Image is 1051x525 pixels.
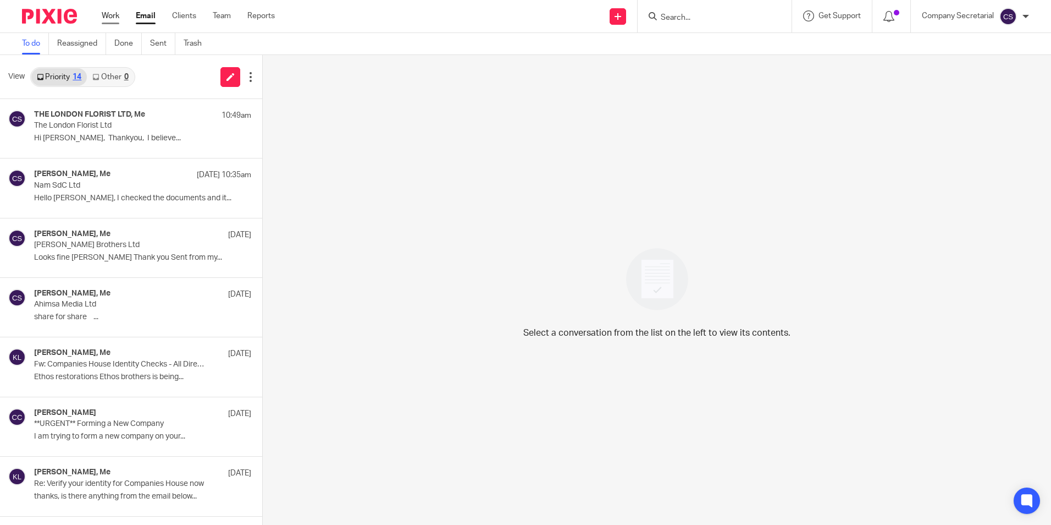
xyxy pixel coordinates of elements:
span: Get Support [818,12,861,20]
p: Ethos restorations Ethos brothers is being... [34,373,251,382]
h4: [PERSON_NAME] [34,408,96,418]
p: [DATE] [228,229,251,240]
img: svg%3E [8,229,26,247]
span: View [8,71,25,83]
h4: THE LONDON FLORIST LTD, Me [34,110,145,119]
a: Trash [184,33,210,54]
p: Fw: Companies House Identity Checks - All Directors and Significant Control 2025 [34,360,208,369]
a: Priority14 [31,68,87,86]
a: Done [114,33,142,54]
p: Select a conversation from the list on the left to view its contents. [523,326,790,340]
p: Company Secretarial [922,10,994,21]
p: 10:49am [222,110,251,121]
a: Clients [172,10,196,21]
a: Email [136,10,156,21]
a: Other0 [87,68,134,86]
img: svg%3E [8,110,26,128]
p: [PERSON_NAME] Brothers Ltd [34,240,208,250]
div: 14 [73,73,81,81]
h4: [PERSON_NAME], Me [34,229,110,239]
p: Nam SdC Ltd [34,181,208,190]
p: [DATE] [228,348,251,359]
p: The London Florist Ltd [34,121,208,130]
p: **URGENT** Forming a New Company [34,419,208,429]
img: svg%3E [8,169,26,187]
p: Ahimsa Media Ltd [34,300,208,309]
h4: [PERSON_NAME], Me [34,348,110,358]
a: Team [213,10,231,21]
p: thanks, is there anything from the email below... [34,492,251,501]
img: svg%3E [8,408,26,426]
img: svg%3E [8,289,26,307]
img: svg%3E [8,348,26,366]
p: [DATE] [228,289,251,300]
p: [DATE] [228,408,251,419]
a: Work [102,10,119,21]
input: Search [660,13,759,23]
a: Sent [150,33,175,54]
p: Looks fine [PERSON_NAME] Thank you Sent from my... [34,253,251,262]
a: To do [22,33,49,54]
p: Hello [PERSON_NAME], I checked the documents and it... [34,194,251,203]
p: share for share ... [34,313,251,322]
h4: [PERSON_NAME], Me [34,468,110,477]
div: 0 [124,73,129,81]
p: I am trying to form a new company on your... [34,432,251,441]
img: Pixie [22,9,77,24]
p: Re: Verify your identity for Companies House now [34,479,208,489]
img: image [619,241,695,318]
h4: [PERSON_NAME], Me [34,169,110,179]
a: Reports [247,10,275,21]
img: svg%3E [999,8,1017,25]
h4: [PERSON_NAME], Me [34,289,110,298]
a: Reassigned [57,33,106,54]
img: svg%3E [8,468,26,485]
p: [DATE] 10:35am [197,169,251,181]
p: Hi [PERSON_NAME], Thankyou, I believe... [34,134,251,143]
p: [DATE] [228,468,251,479]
